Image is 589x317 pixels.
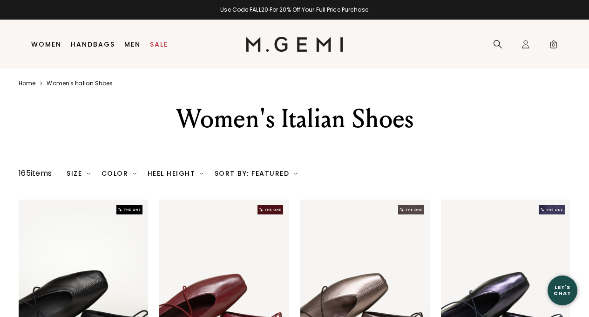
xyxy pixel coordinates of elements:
[150,41,168,48] a: Sale
[19,80,35,87] a: Home
[71,41,115,48] a: Handbags
[47,80,113,87] a: Women's italian shoes
[215,170,298,177] div: Sort By: Featured
[31,41,61,48] a: Women
[67,170,90,177] div: Size
[200,172,203,175] img: chevron-down.svg
[87,172,90,175] img: chevron-down.svg
[294,172,298,175] img: chevron-down.svg
[19,168,52,179] div: 165 items
[102,170,136,177] div: Color
[246,37,343,52] img: M.Gemi
[133,172,136,175] img: chevron-down.svg
[116,205,142,214] img: The One tag
[549,41,558,51] span: 0
[548,284,577,296] div: Let's Chat
[148,170,203,177] div: Heel Height
[124,41,141,48] a: Men
[122,102,467,136] div: Women's Italian Shoes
